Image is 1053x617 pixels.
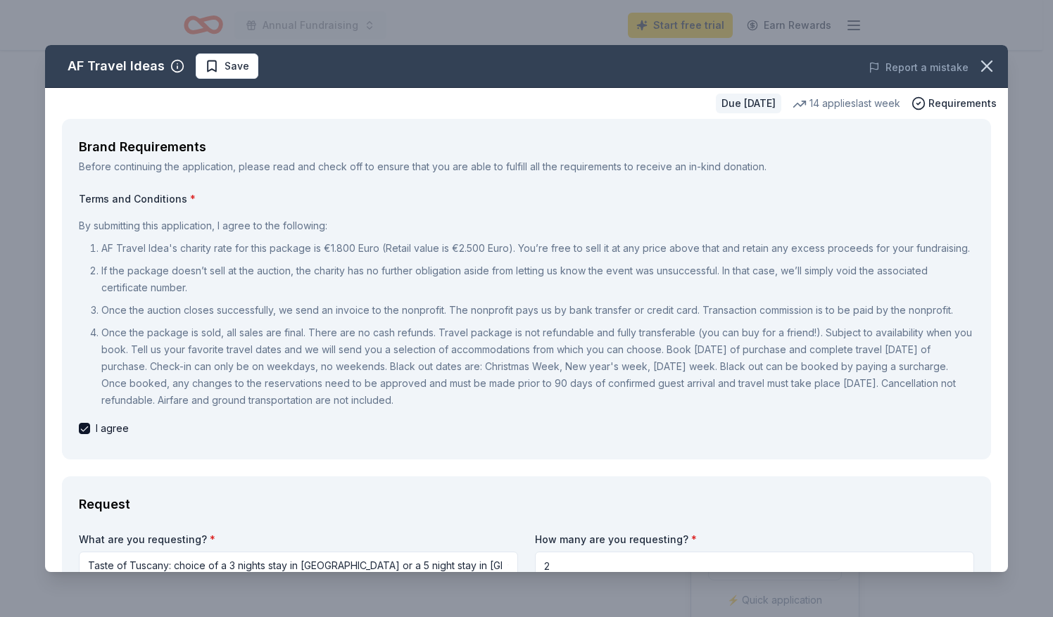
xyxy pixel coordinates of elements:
label: How many are you requesting? [535,533,974,547]
button: Save [196,53,258,79]
div: Request [79,493,974,516]
div: Due [DATE] [716,94,781,113]
label: Terms and Conditions [79,192,974,206]
p: Once the package is sold, all sales are final. There are no cash refunds. Travel package is not r... [101,324,974,409]
div: Brand Requirements [79,136,974,158]
p: If the package doesn’t sell at the auction, the charity has no further obligation aside from lett... [101,262,974,296]
p: Once the auction closes successfully, we send an invoice to the nonprofit. The nonprofit pays us ... [101,302,974,319]
p: By submitting this application, I agree to the following: [79,217,974,234]
div: AF Travel Ideas [68,55,165,77]
button: Requirements [912,95,997,112]
span: Requirements [928,95,997,112]
div: 14 applies last week [793,95,900,112]
span: I agree [96,420,129,437]
label: What are you requesting? [79,533,518,547]
div: Before continuing the application, please read and check off to ensure that you are able to fulfi... [79,158,974,175]
span: Save [225,58,249,75]
p: AF Travel Idea's charity rate for this package is €1.800 Euro (Retail value is €2.500 Euro). You’... [101,240,974,257]
button: Report a mistake [869,59,969,76]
